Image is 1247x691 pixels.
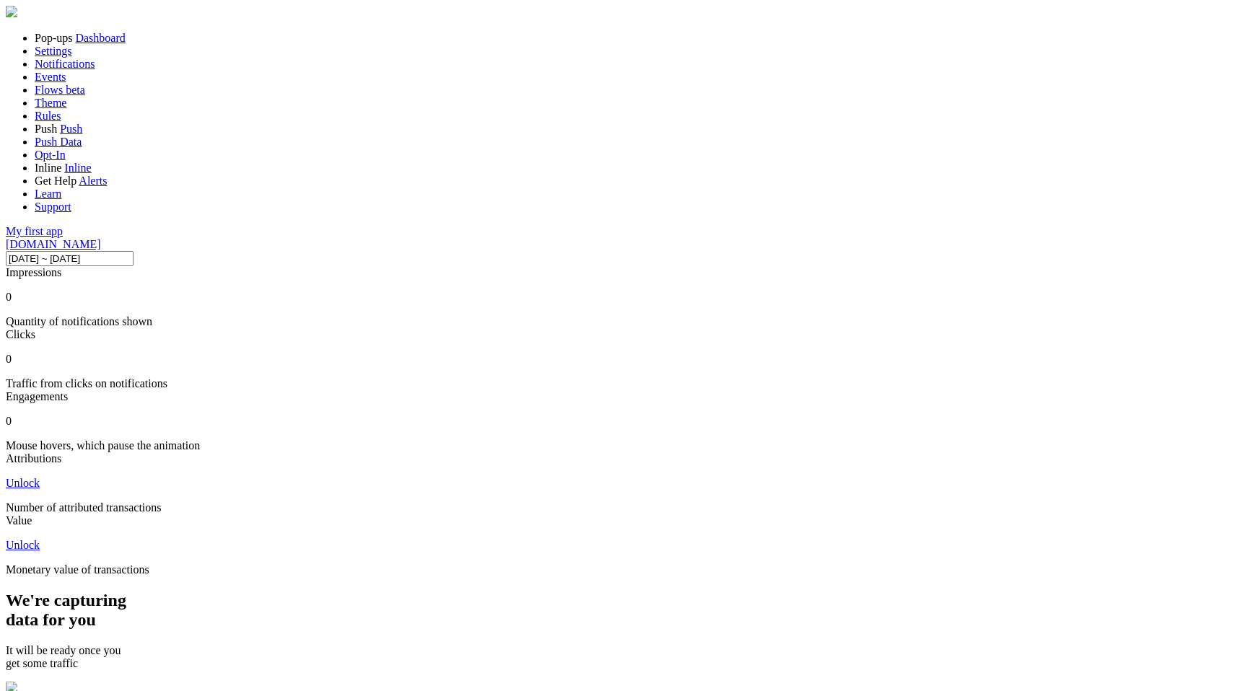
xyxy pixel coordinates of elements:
span: Flows [35,84,63,96]
a: Theme [35,97,66,109]
p: 0 [6,415,1241,428]
p: 0 [6,291,1241,304]
span: Attributions [6,452,61,465]
span: Engagements [6,390,68,402]
span: Pop-ups [35,32,72,44]
a: Settings [35,45,72,57]
a: [DOMAIN_NAME] [6,238,101,250]
a: Dashboard [75,32,125,44]
span: Monetary value of transactions [6,563,149,576]
a: Notifications [35,58,95,70]
span: Clicks [6,328,35,340]
h2: We're capturing data for you [6,591,1241,630]
span: Inline [35,162,61,174]
span: Mouse hovers, which pause the animation [6,439,200,452]
a: Opt-In [35,149,66,161]
span: beta [66,84,85,96]
a: Unlock [6,539,40,551]
a: Unlock [6,477,40,489]
a: Push Data [35,136,82,148]
img: fomo-relay-logo-orange.svg [6,6,17,17]
a: Alerts [79,175,107,187]
input: Select Date Range [6,251,134,266]
p: 0 [6,353,1241,366]
a: Support [35,201,71,213]
a: Flows beta [35,84,85,96]
a: Push [60,123,82,135]
span: Push [35,123,57,135]
a: My first app [6,225,63,237]
a: Learn [35,188,61,200]
a: Inline [64,162,91,174]
span: Quantity of notifications shown [6,315,152,327]
span: Get Help [35,175,76,187]
span: Value [6,514,32,527]
span: Traffic from clicks on notifications [6,377,167,389]
span: Number of attributed transactions [6,501,162,514]
a: Events [35,71,66,83]
p: It will be ready once you get some traffic [6,644,1241,670]
a: Rules [35,110,61,122]
span: Impressions [6,266,61,278]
